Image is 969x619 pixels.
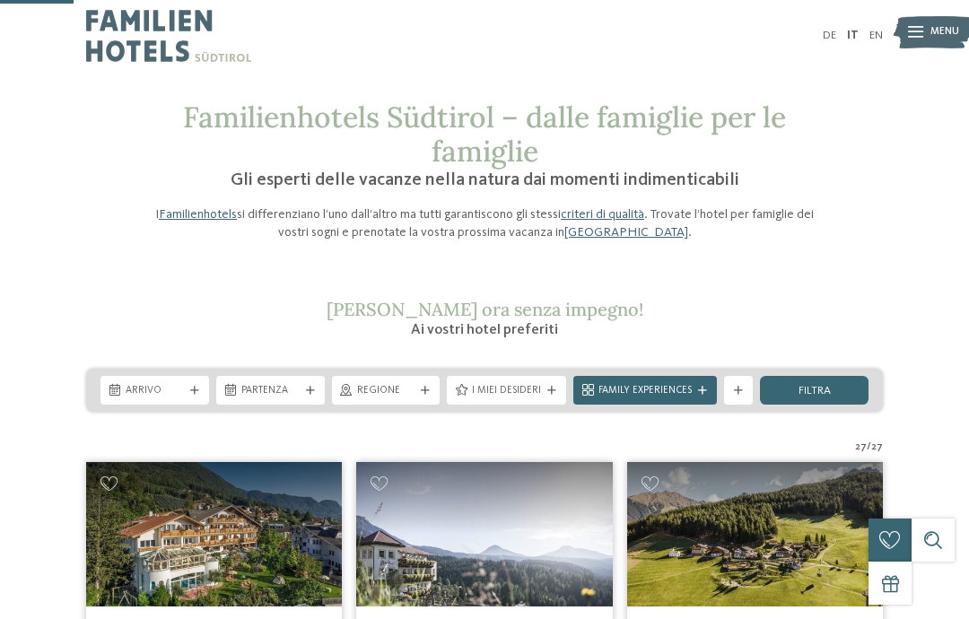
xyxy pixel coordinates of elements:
span: Familienhotels Südtirol – dalle famiglie per le famiglie [183,99,786,170]
span: [PERSON_NAME] ora senza impegno! [327,298,643,320]
span: Partenza [241,384,300,398]
img: Adventure Family Hotel Maria **** [356,462,612,606]
span: 27 [871,440,883,455]
span: / [867,440,871,455]
img: Cercate un hotel per famiglie? Qui troverete solo i migliori! [627,462,883,606]
span: Gli esperti delle vacanze nella natura dai momenti indimenticabili [231,171,739,189]
a: DE [823,30,836,41]
p: I si differenziano l’uno dall’altro ma tutti garantiscono gli stessi . Trovate l’hotel per famigl... [144,205,825,241]
a: [GEOGRAPHIC_DATA] [564,226,688,239]
span: 27 [855,440,867,455]
span: Arrivo [126,384,184,398]
img: Family Hotel Gutenberg **** [86,462,342,606]
a: criteri di qualità [561,208,644,221]
a: IT [847,30,859,41]
span: I miei desideri [472,384,541,398]
a: Familienhotels [159,208,237,221]
span: Regione [357,384,415,398]
span: Family Experiences [598,384,692,398]
span: Menu [930,25,959,39]
span: filtra [799,386,831,397]
span: Ai vostri hotel preferiti [411,323,558,337]
a: EN [869,30,883,41]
